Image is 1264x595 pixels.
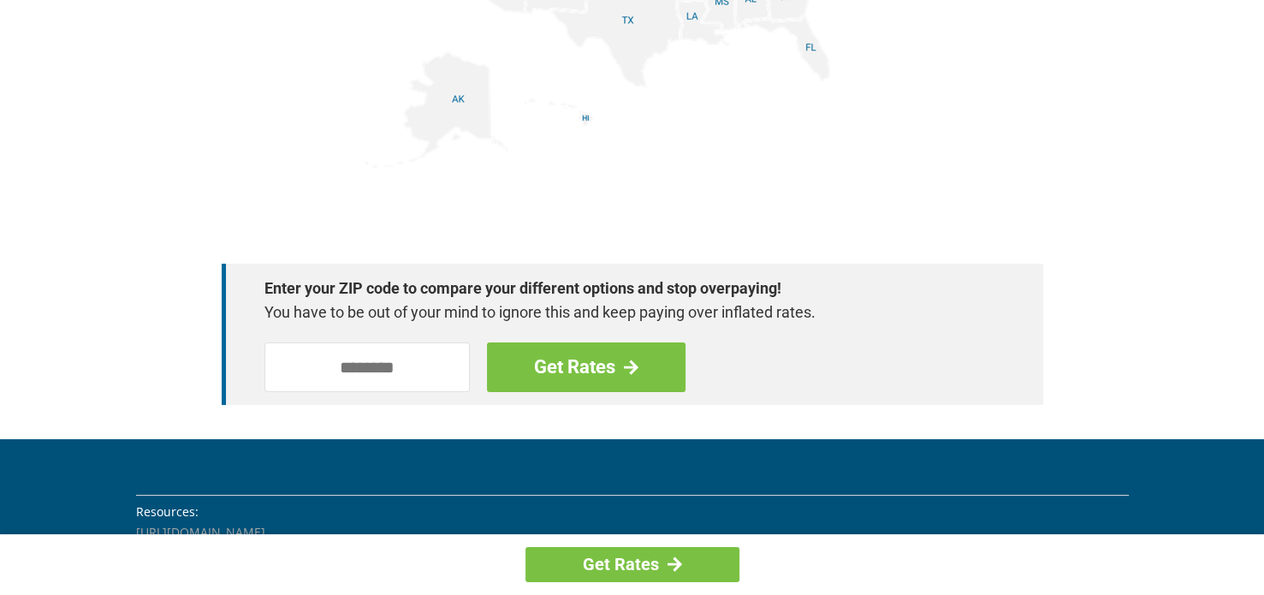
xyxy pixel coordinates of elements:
[136,524,265,540] a: [URL][DOMAIN_NAME]
[264,277,983,300] strong: Enter your ZIP code to compare your different options and stop overpaying!
[264,300,983,324] p: You have to be out of your mind to ignore this and keep paying over inflated rates.
[525,547,739,582] a: Get Rates
[136,503,1129,521] li: Resources:
[487,342,685,392] a: Get Rates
